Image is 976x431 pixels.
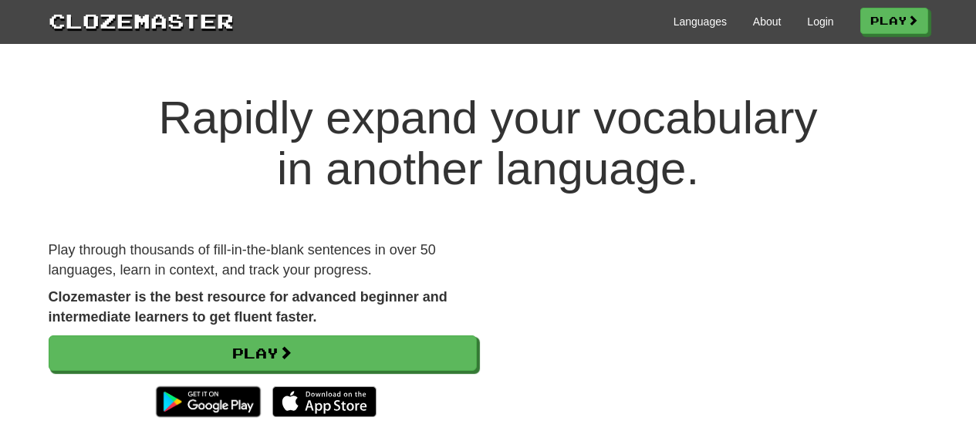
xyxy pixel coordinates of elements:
a: Login [807,14,833,29]
img: Get it on Google Play [148,379,268,425]
a: Play [49,335,477,371]
a: Play [860,8,928,34]
p: Play through thousands of fill-in-the-blank sentences in over 50 languages, learn in context, and... [49,241,477,280]
a: About [753,14,782,29]
a: Clozemaster [49,6,234,35]
a: Languages [674,14,727,29]
img: Download_on_the_App_Store_Badge_US-UK_135x40-25178aeef6eb6b83b96f5f2d004eda3bffbb37122de64afbaef7... [272,386,377,417]
strong: Clozemaster is the best resource for advanced beginner and intermediate learners to get fluent fa... [49,289,447,325]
